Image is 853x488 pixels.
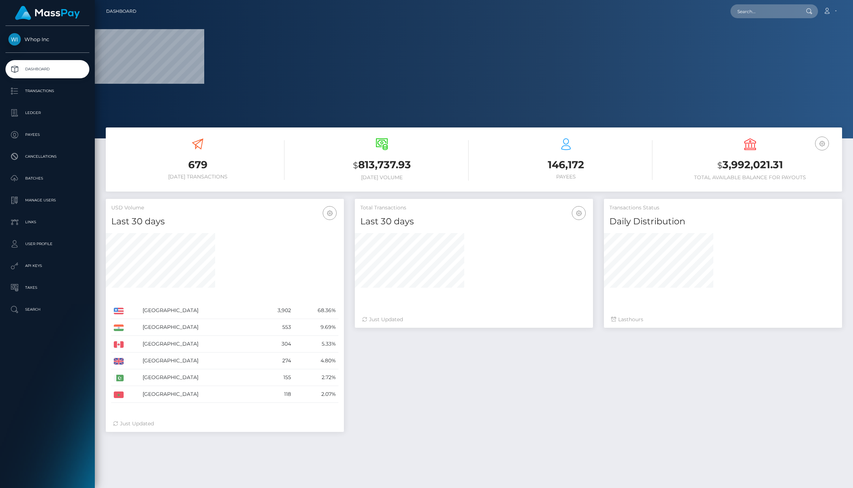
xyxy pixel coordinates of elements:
[106,4,136,19] a: Dashboard
[5,279,89,297] a: Taxes
[5,126,89,144] a: Payees
[114,358,124,365] img: GB.png
[8,304,86,315] p: Search
[362,316,586,323] div: Just Updated
[111,215,338,228] h4: Last 30 days
[5,300,89,319] a: Search
[140,369,257,386] td: [GEOGRAPHIC_DATA]
[114,391,124,398] img: MA.png
[663,158,837,173] h3: 3,992,021.31
[609,215,837,228] h4: Daily Distribution
[5,36,89,43] span: Whop Inc
[8,151,86,162] p: Cancellations
[140,336,257,353] td: [GEOGRAPHIC_DATA]
[5,169,89,188] a: Batches
[257,319,293,336] td: 553
[294,302,338,319] td: 68.36%
[611,316,835,323] div: Last hours
[5,257,89,275] a: API Keys
[257,369,293,386] td: 155
[111,174,284,180] h6: [DATE] Transactions
[5,60,89,78] a: Dashboard
[609,204,837,212] h5: Transactions Status
[114,375,124,381] img: PK.png
[663,174,837,181] h6: Total Available Balance for Payouts
[480,174,653,180] h6: Payees
[140,353,257,369] td: [GEOGRAPHIC_DATA]
[113,420,337,428] div: Just Updated
[8,64,86,75] p: Dashboard
[140,319,257,336] td: [GEOGRAPHIC_DATA]
[257,386,293,403] td: 118
[257,302,293,319] td: 3,902
[114,308,124,314] img: US.png
[294,353,338,369] td: 4.80%
[294,336,338,353] td: 5.33%
[5,213,89,231] a: Links
[8,107,86,118] p: Ledger
[8,260,86,271] p: API Keys
[111,158,284,172] h3: 679
[111,204,338,212] h5: USD Volume
[257,353,293,369] td: 274
[8,282,86,293] p: Taxes
[5,147,89,166] a: Cancellations
[114,324,124,331] img: IN.png
[15,6,80,20] img: MassPay Logo
[8,129,86,140] p: Payees
[257,336,293,353] td: 304
[294,319,338,336] td: 9.69%
[360,204,588,212] h5: Total Transactions
[8,173,86,184] p: Batches
[353,160,358,170] small: $
[360,215,588,228] h4: Last 30 days
[5,82,89,100] a: Transactions
[140,386,257,403] td: [GEOGRAPHIC_DATA]
[8,195,86,206] p: Manage Users
[295,158,469,173] h3: 813,737.93
[480,158,653,172] h3: 146,172
[717,160,722,170] small: $
[8,86,86,97] p: Transactions
[294,369,338,386] td: 2.72%
[114,341,124,348] img: CA.png
[294,386,338,403] td: 2.07%
[140,302,257,319] td: [GEOGRAPHIC_DATA]
[5,235,89,253] a: User Profile
[8,239,86,249] p: User Profile
[295,174,469,181] h6: [DATE] Volume
[8,217,86,228] p: Links
[8,33,21,46] img: Whop Inc
[5,104,89,122] a: Ledger
[730,4,799,18] input: Search...
[5,191,89,209] a: Manage Users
